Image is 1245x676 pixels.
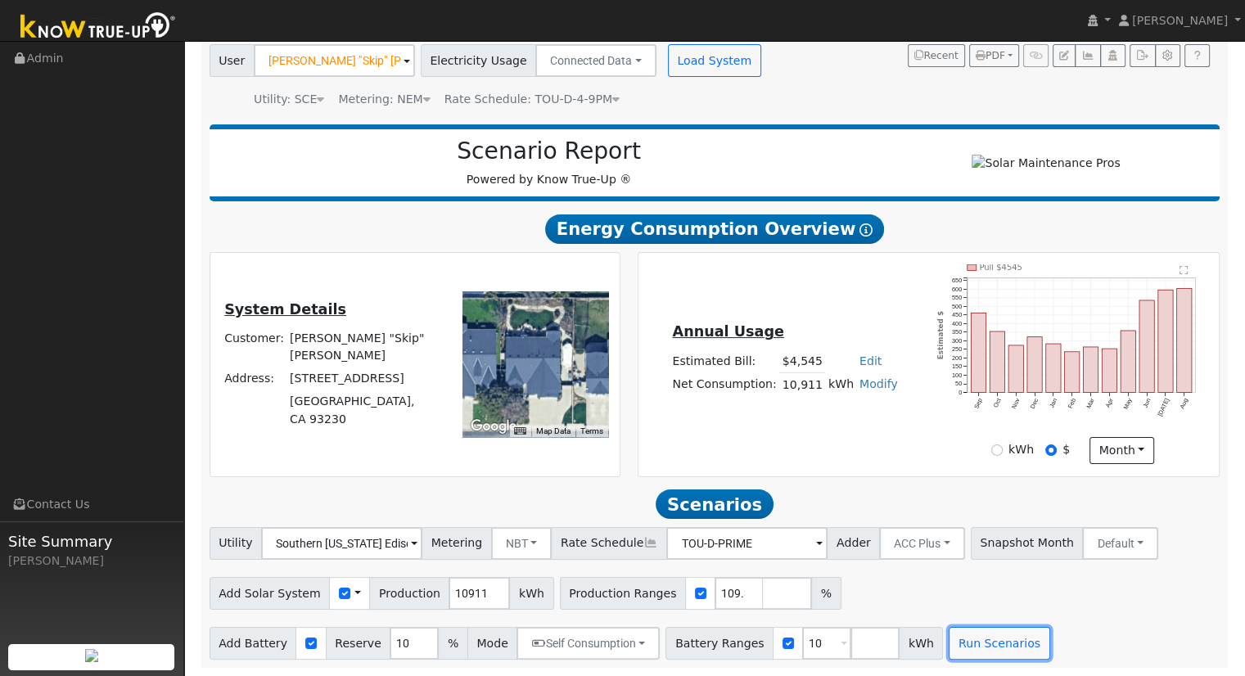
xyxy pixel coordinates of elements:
span: kWh [899,627,943,660]
a: Edit [859,354,882,367]
img: retrieve [85,649,98,662]
td: [GEOGRAPHIC_DATA], CA 93230 [287,390,440,430]
text: Apr [1104,397,1115,409]
button: Edit User [1053,44,1076,67]
span: Add Solar System [210,577,331,610]
input: Select a User [254,44,415,77]
text: Mar [1085,397,1097,410]
a: Terms (opens in new tab) [580,426,603,435]
label: $ [1062,441,1070,458]
td: 10,911 [779,373,825,397]
text: 450 [952,311,962,318]
text: May [1122,397,1134,411]
td: Address: [222,367,287,390]
span: PDF [976,50,1005,61]
span: [PERSON_NAME] [1132,14,1228,27]
span: Reserve [326,627,391,660]
rect: onclick="" [971,313,986,392]
rect: onclick="" [1158,290,1173,392]
text: Feb [1067,397,1077,409]
button: Run Scenarios [949,627,1049,660]
button: Export Interval Data [1130,44,1155,67]
span: Mode [467,627,517,660]
span: Scenarios [656,489,773,519]
rect: onclick="" [1139,300,1154,393]
text: 100 [952,372,962,379]
td: kWh [825,373,856,397]
button: Multi-Series Graph [1075,44,1100,67]
td: Customer: [222,327,287,367]
text: 600 [952,286,962,293]
text: [DATE] [1157,397,1171,417]
rect: onclick="" [1008,345,1023,393]
text: Estimated $ [937,311,945,359]
button: Keyboard shortcuts [514,426,526,437]
div: Metering: NEM [338,91,430,108]
text: 250 [952,345,962,353]
button: Recent [908,44,965,67]
text: Jun [1141,397,1152,409]
button: Default [1082,527,1158,560]
h2: Scenario Report [226,137,872,165]
img: Solar Maintenance Pros [972,155,1120,172]
text: 300 [952,337,962,345]
u: System Details [224,301,346,318]
button: ACC Plus [879,527,965,560]
text: 500 [952,303,962,310]
text: 0 [959,389,962,396]
text: 150 [952,363,962,370]
span: Battery Ranges [665,627,774,660]
text: Oct [992,397,1003,408]
div: Utility: SCE [254,91,324,108]
text: Nov [1010,397,1022,410]
span: Alias: D-CARE [444,92,620,106]
text: 550 [952,294,962,301]
img: Google [467,416,521,437]
td: [PERSON_NAME] "Skip" [PERSON_NAME] [287,327,440,367]
button: PDF [969,44,1019,67]
span: Adder [827,527,880,560]
button: Map Data [536,426,571,437]
a: Open this area in Google Maps (opens a new window) [467,416,521,437]
text: 650 [952,277,962,284]
text: 350 [952,328,962,336]
td: $4,545 [779,349,825,373]
input: kWh [991,444,1003,456]
text: 200 [952,354,962,362]
a: Help Link [1184,44,1210,67]
span: Metering [422,527,492,560]
rect: onclick="" [1027,337,1042,393]
div: Powered by Know True-Up ® [218,137,881,188]
text: 50 [955,380,962,387]
text: Dec [1029,397,1040,410]
span: User [210,44,255,77]
i: Show Help [859,223,873,237]
input: Select a Rate Schedule [666,527,828,560]
rect: onclick="" [1102,349,1116,392]
img: Know True-Up [12,9,184,46]
input: Select a Utility [261,527,422,560]
rect: onclick="" [1121,331,1135,393]
text: Aug [1179,397,1190,410]
text: Jan [1048,397,1058,409]
rect: onclick="" [1177,288,1192,392]
td: Net Consumption: [670,373,779,397]
button: NBT [491,527,553,560]
input: $ [1045,444,1057,456]
button: Login As [1100,44,1125,67]
button: Self Consumption [516,627,660,660]
span: Add Battery [210,627,297,660]
rect: onclick="" [990,331,1004,393]
rect: onclick="" [1065,352,1080,393]
div: [PERSON_NAME] [8,552,175,570]
td: Estimated Bill: [670,349,779,373]
span: Production Ranges [560,577,686,610]
rect: onclick="" [1046,344,1061,392]
text:  [1180,265,1189,275]
text: Pull $4545 [980,263,1022,272]
span: % [438,627,467,660]
span: Energy Consumption Overview [545,214,884,244]
span: Electricity Usage [421,44,536,77]
span: Snapshot Month [971,527,1084,560]
u: Annual Usage [672,323,783,340]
